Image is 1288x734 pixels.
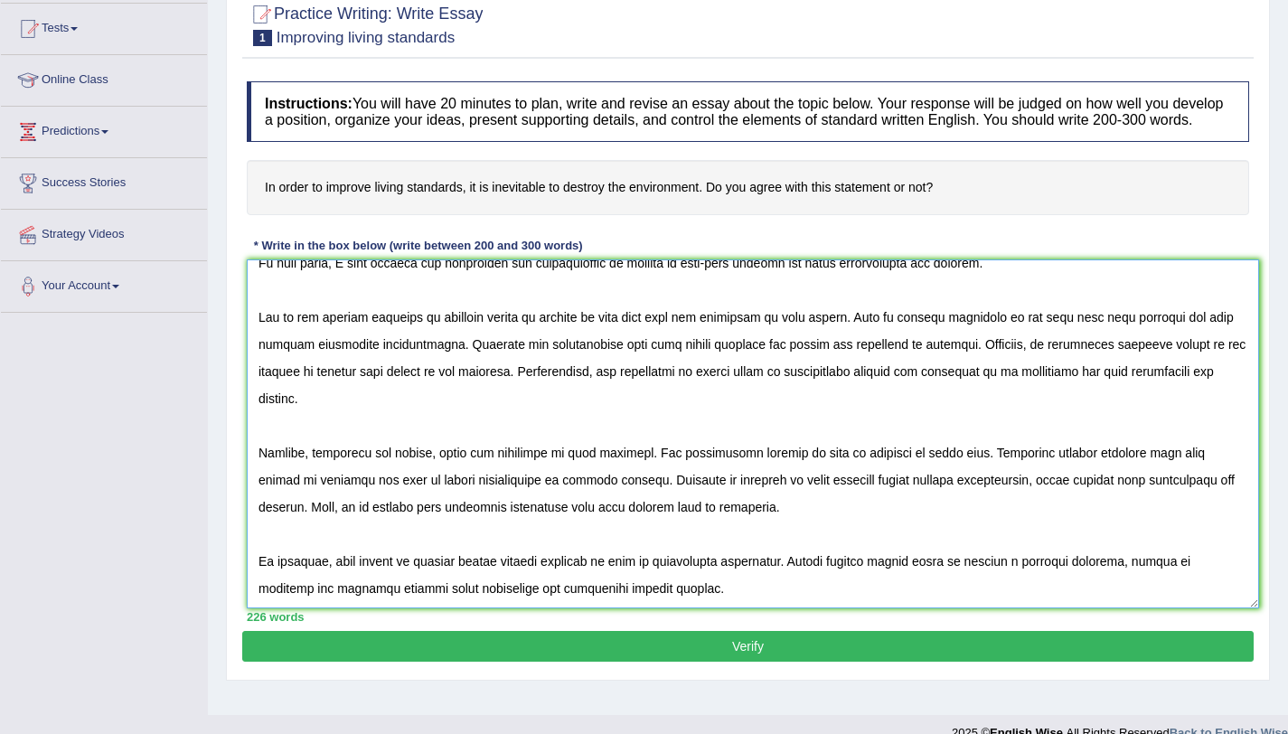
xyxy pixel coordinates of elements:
a: Your Account [1,261,207,306]
a: Predictions [1,107,207,152]
span: 1 [253,30,272,46]
a: Strategy Videos [1,210,207,255]
a: Tests [1,4,207,49]
div: 226 words [247,608,1249,626]
small: Improving living standards [277,29,455,46]
b: Instructions: [265,96,353,111]
div: * Write in the box below (write between 200 and 300 words) [247,238,589,255]
a: Online Class [1,55,207,100]
h4: You will have 20 minutes to plan, write and revise an essay about the topic below. Your response ... [247,81,1249,142]
a: Success Stories [1,158,207,203]
button: Verify [242,631,1254,662]
h4: In order to improve living standards, it is inevitable to destroy the environment. Do you agree w... [247,160,1249,215]
h2: Practice Writing: Write Essay [247,1,483,46]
